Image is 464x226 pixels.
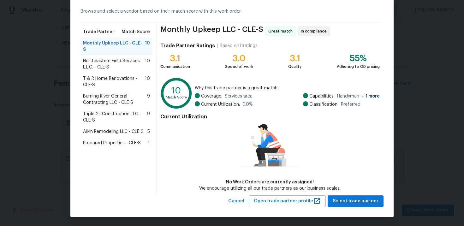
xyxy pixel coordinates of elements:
div: Quality [288,63,302,70]
button: Open trade partner profile [249,195,326,207]
span: 10 [145,40,150,53]
span: Monthly Upkeep LLC - CLE-S [83,40,145,53]
div: | [215,43,220,49]
div: Communication [160,63,190,70]
span: Monthly Upkeep LLC - CLE-S [160,26,263,36]
div: We encourage utilizing all our trade partners as our business scales. [199,185,341,192]
span: 5 [147,128,150,135]
span: All-in Remodeling LLC - CLE-S [83,128,144,135]
span: Coverage: [201,93,222,99]
div: 3.1 [160,55,190,62]
div: 3.0 [225,55,253,62]
span: Triple 2s Construction LLC - CLE-S [83,111,147,123]
span: Services area [225,93,253,99]
span: Trade Partner [83,29,114,35]
button: Cancel [226,195,247,207]
span: In compliance [301,28,329,34]
span: 1 [148,140,150,146]
div: Based on 11 ratings [220,43,258,49]
span: Capabilities: [309,93,335,99]
span: Cancel [228,197,244,205]
span: 10 [145,58,150,70]
span: 9 [147,93,150,106]
span: 0.0 % [242,101,253,108]
div: Browse and select a vendor based on their match score with this work order. [80,1,384,22]
span: Northeastern Field Services L.L.C. - CLE-S [83,58,145,70]
text: Match Score [166,96,187,99]
span: Handyman [337,93,380,99]
div: Adhering to OD pricing [337,63,380,70]
span: 9 [147,111,150,123]
button: Select trade partner [328,195,384,207]
span: Burning River General Contracting LLC - CLE-S [83,93,147,106]
div: 55% [337,55,380,62]
span: Why this trade partner is a great match: [195,85,380,91]
span: T & R Home Renovations - CLE-S [83,75,145,88]
span: Current Utilization: [201,101,240,108]
h4: Current Utilization [160,114,380,120]
span: Match Score [122,29,150,35]
span: Prepared Properties - CLE-S [83,140,141,146]
span: Open trade partner profile [254,197,321,205]
h4: Trade Partner Ratings [160,43,215,49]
div: No Work Orders are currently assigned! [199,179,341,185]
span: Preferred [341,101,360,108]
span: Select trade partner [333,197,378,205]
text: 10 [171,86,181,95]
span: + 1 more [362,94,380,98]
span: 10 [145,75,150,88]
span: Classification: [309,101,338,108]
div: Speed of work [225,63,253,70]
span: Great match [268,28,295,34]
div: 3.1 [288,55,302,62]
